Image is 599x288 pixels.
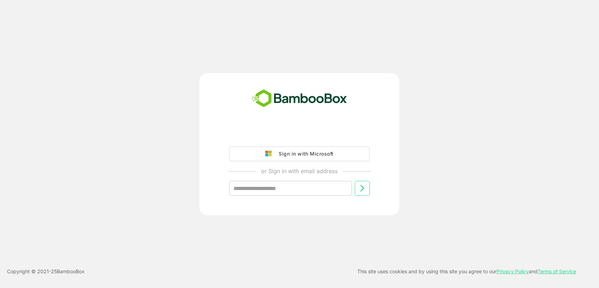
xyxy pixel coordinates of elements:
[248,87,351,110] img: bamboobox
[7,267,85,276] p: Copyright © 2021- 25 BambooBox
[497,268,529,274] a: Privacy Policy
[275,149,333,158] div: Sign in with Microsoft
[261,167,338,175] p: or Sign in with email address
[265,151,275,157] img: google
[357,267,576,276] p: This site uses cookies and by using this site you agree to our and
[229,146,370,161] button: Sign in with Microsoft
[538,268,576,274] a: Terms of Service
